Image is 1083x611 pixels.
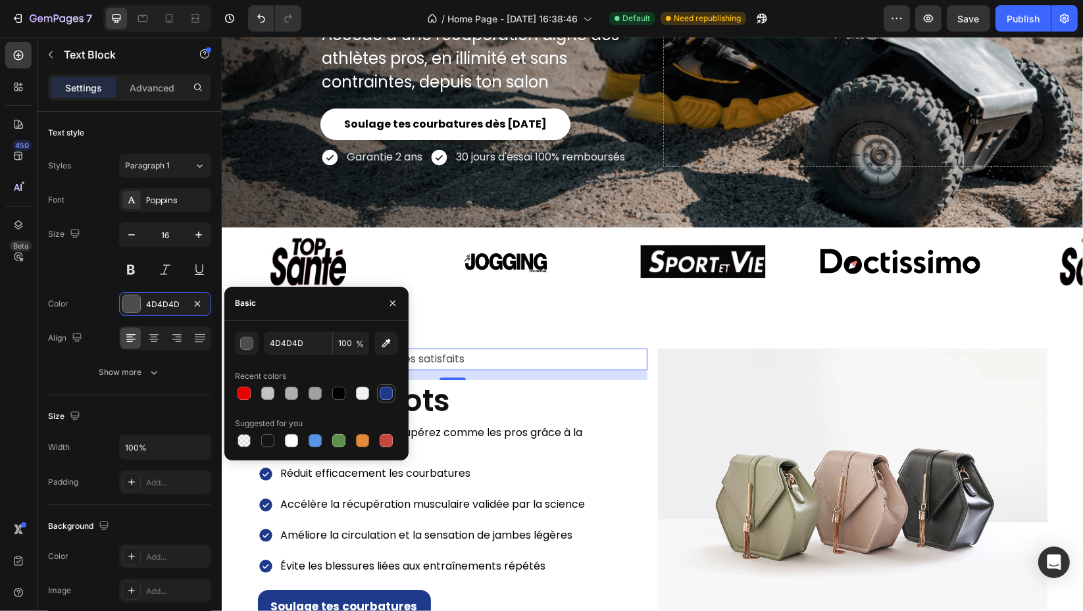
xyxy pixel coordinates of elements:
div: 4D4D4D [146,299,184,310]
div: Beta [10,241,32,251]
div: Color [48,550,68,562]
div: Recent colors [235,370,286,382]
div: Suggested for you [235,418,303,429]
div: Width [48,441,70,453]
input: Eg: FFFFFF [264,331,332,355]
span: Home Page - [DATE] 16:38:46 [447,12,578,26]
span: Default [622,12,650,24]
p: Soulagez vos muscles et récupérez comme les pros grâce à la pressothérapie. [38,387,424,425]
p: Advanced [130,81,174,95]
iframe: Design area [222,37,1083,611]
button: Show more [48,360,211,384]
div: Add... [146,477,208,489]
div: 450 [13,140,32,151]
div: Rich Text Editor. Editing area: main [57,456,366,479]
img: [object Object] [593,191,765,259]
div: Padding [48,476,78,488]
div: Poppins [146,195,208,207]
div: Background [48,518,112,535]
p: Évite les blessures liées aux entraînements répétés [59,520,364,539]
div: Rich Text Editor. Editing area: main [49,560,196,580]
button: <p>Soulage tes courbatures dès aujourd’hui</p> [99,72,349,104]
p: Soulage tes courbatures [49,560,196,580]
img: image_demo.jpg [436,312,826,604]
p: Soulage tes courbatures dès [DATE] [122,81,325,95]
button: 7 [5,5,98,32]
div: Color [48,298,68,310]
div: Publish [1007,12,1040,26]
p: 30 jours d'essai 100% remboursés [234,112,403,128]
div: Size [48,408,83,426]
div: Rich Text Editor. Editing area: main [57,518,366,541]
div: Rich Text Editor. Editing area: main [36,312,426,333]
p: 7 [86,11,92,26]
span: Paragraph 1 [125,160,170,172]
div: Image [48,585,71,597]
div: Show more [99,366,161,379]
img: [object Object] [395,191,567,259]
p: Réduit efficacement les courbatures [59,428,364,447]
img: [object Object] [790,191,962,259]
button: Save [947,5,990,32]
div: Basic [235,297,256,309]
p: Améliore la circulation et la sensation de jambes légères [59,489,364,508]
div: Undo/Redo [248,5,301,32]
span: Save [958,13,980,24]
img: [object Object] [198,191,370,259]
p: Text Block [64,47,176,62]
p: Settings [65,81,102,95]
div: Add... [146,585,208,597]
div: Size [48,226,83,243]
div: Rich Text Editor. Editing area: main [57,426,366,449]
div: Font [48,194,64,206]
p: Noté 4,8/5 par +2000 athlètes satisfaits [38,313,424,332]
p: Accélère la récupération musculaire validée par la science [59,458,364,477]
button: <p>Soulage tes courbatures</p> [36,553,209,587]
div: Rich Text Editor. Editing area: main [36,385,426,426]
div: Align [48,330,85,347]
span: / [441,12,445,26]
div: Rich Text Editor. Editing area: main [57,487,366,510]
span: Need republishing [674,12,741,24]
div: Open Intercom Messenger [1038,547,1070,578]
p: Garantie 2 ans [125,112,201,128]
div: Text style [48,127,84,139]
h2: Regen Boots [36,343,426,385]
input: Auto [120,435,211,459]
button: Publish [995,5,1051,32]
button: Paragraph 1 [119,154,211,178]
div: Styles [48,160,71,172]
span: % [356,338,364,350]
div: Add... [146,551,208,563]
img: [object Object] [1,191,172,259]
div: Text Block [53,293,97,305]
